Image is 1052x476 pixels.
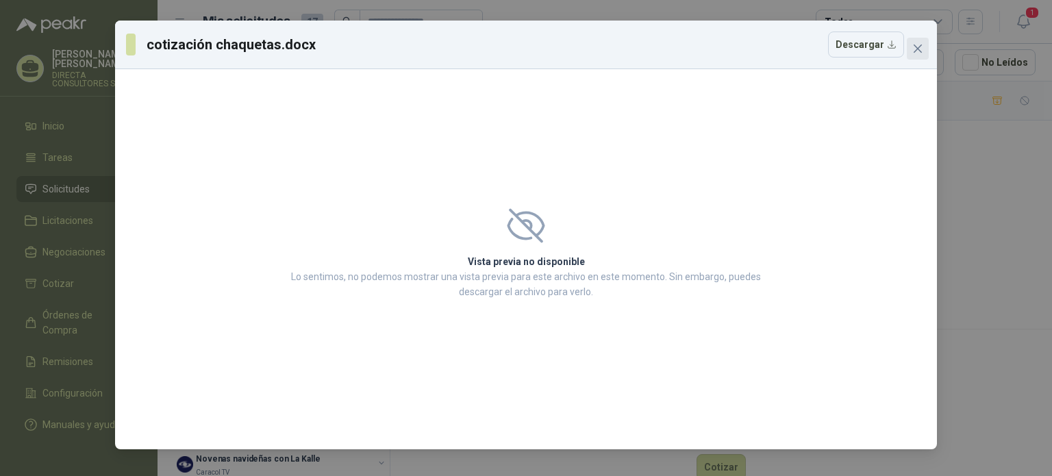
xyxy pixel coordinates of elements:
[907,38,929,60] button: Close
[287,269,765,299] p: Lo sentimos, no podemos mostrar una vista previa para este archivo en este momento. Sin embargo, ...
[287,254,765,269] h2: Vista previa no disponible
[828,32,904,58] button: Descargar
[912,43,923,54] span: close
[147,34,317,55] h3: cotización chaquetas.docx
